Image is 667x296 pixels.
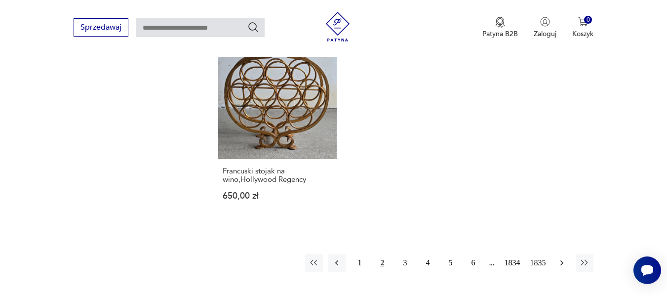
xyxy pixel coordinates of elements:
[482,29,518,39] p: Patyna B2B
[74,18,128,37] button: Sprzedawaj
[396,254,414,272] button: 3
[247,21,259,33] button: Szukaj
[373,254,391,272] button: 2
[495,17,505,28] img: Ikona medalu
[464,254,482,272] button: 6
[534,29,556,39] p: Zaloguj
[351,254,368,272] button: 1
[223,167,332,184] h3: Francuski stojak na wino,Hollywood Regency
[74,25,128,32] a: Sprzedawaj
[572,17,593,39] button: 0Koszyk
[584,16,592,24] div: 0
[502,254,522,272] button: 1834
[633,256,661,284] iframe: Smartsupp widget button
[218,40,337,219] a: Francuski stojak na wino,Hollywood RegencyFrancuski stojak na wino,Hollywood Regency650,00 zł
[534,17,556,39] button: Zaloguj
[482,17,518,39] button: Patyna B2B
[527,254,548,272] button: 1835
[540,17,550,27] img: Ikonka użytkownika
[323,12,353,42] img: Patyna - sklep z meblami i dekoracjami vintage
[482,17,518,39] a: Ikona medaluPatyna B2B
[441,254,459,272] button: 5
[419,254,436,272] button: 4
[223,192,332,200] p: 650,00 zł
[578,17,588,27] img: Ikona koszyka
[572,29,593,39] p: Koszyk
